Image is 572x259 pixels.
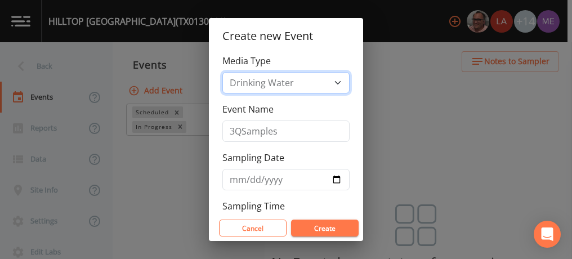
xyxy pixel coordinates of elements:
h2: Create new Event [209,18,363,54]
label: Event Name [222,102,274,116]
label: Sampling Date [222,151,284,164]
div: Open Intercom Messenger [534,221,561,248]
label: Media Type [222,54,271,68]
button: Cancel [219,220,287,236]
label: Sampling Time [222,199,285,213]
button: Create [291,220,359,236]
